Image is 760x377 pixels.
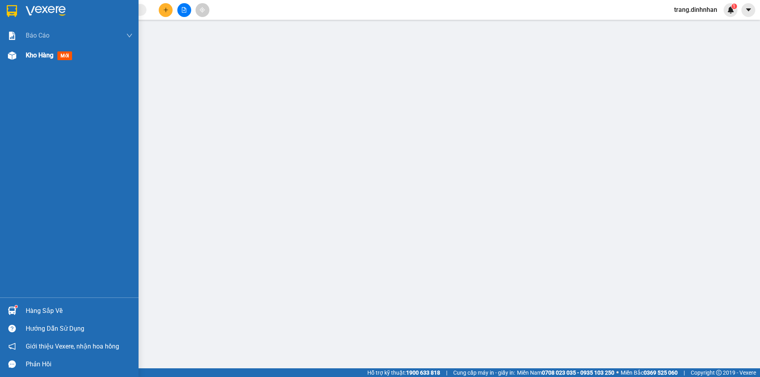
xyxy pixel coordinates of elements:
[727,6,734,13] img: icon-new-feature
[26,30,49,40] span: Báo cáo
[163,7,169,13] span: plus
[446,368,447,377] span: |
[8,343,16,350] span: notification
[181,7,187,13] span: file-add
[542,369,614,376] strong: 0708 023 035 - 0935 103 250
[177,3,191,17] button: file-add
[668,5,724,15] span: trang.dinhnhan
[26,341,119,351] span: Giới thiệu Vexere, nhận hoa hồng
[733,4,735,9] span: 1
[517,368,614,377] span: Miền Nam
[8,360,16,368] span: message
[8,51,16,60] img: warehouse-icon
[367,368,440,377] span: Hỗ trợ kỹ thuật:
[644,369,678,376] strong: 0369 525 060
[7,5,17,17] img: logo-vxr
[406,369,440,376] strong: 1900 633 818
[716,370,722,375] span: copyright
[159,3,173,17] button: plus
[453,368,515,377] span: Cung cấp máy in - giấy in:
[196,3,209,17] button: aim
[26,358,133,370] div: Phản hồi
[126,32,133,39] span: down
[15,305,17,308] sup: 1
[8,32,16,40] img: solution-icon
[8,307,16,315] img: warehouse-icon
[616,371,619,374] span: ⚪️
[26,51,53,59] span: Kho hàng
[8,325,16,332] span: question-circle
[57,51,72,60] span: mới
[731,4,737,9] sup: 1
[684,368,685,377] span: |
[26,323,133,335] div: Hướng dẫn sử dụng
[741,3,755,17] button: caret-down
[199,7,205,13] span: aim
[621,368,678,377] span: Miền Bắc
[745,6,752,13] span: caret-down
[26,305,133,317] div: Hàng sắp về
